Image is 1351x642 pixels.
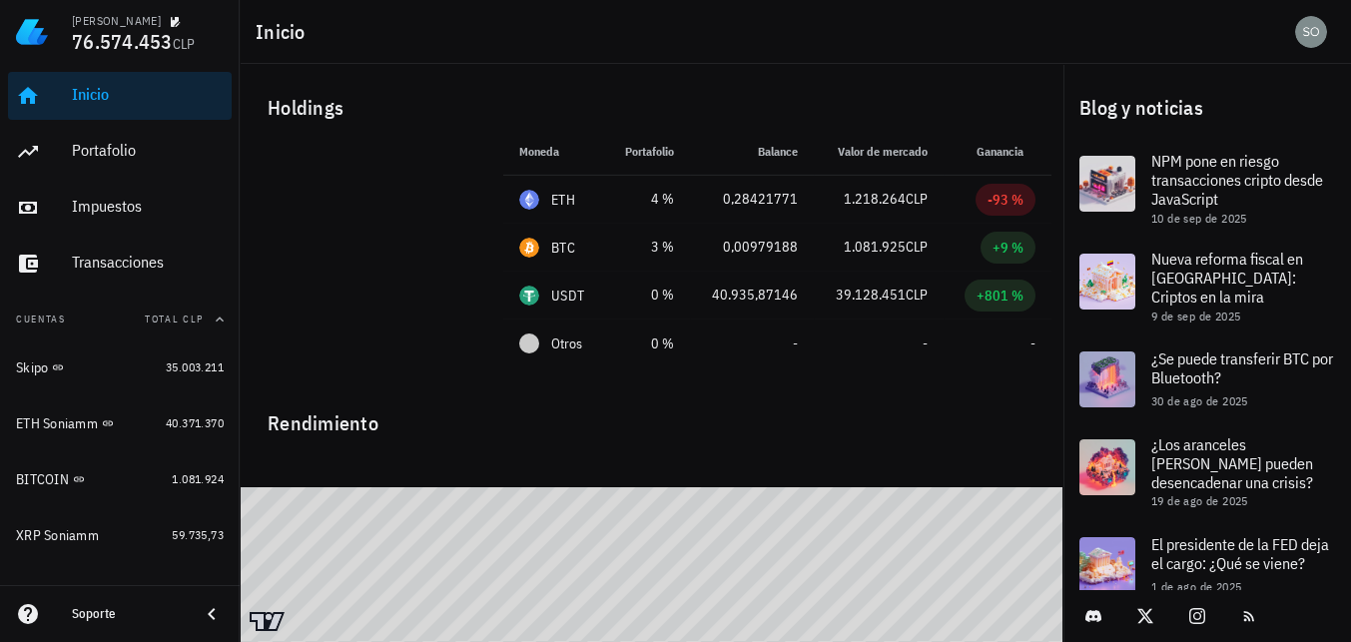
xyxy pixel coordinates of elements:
[1151,151,1323,209] span: NPM pone en riesgo transacciones cripto desde JavaScript
[16,527,99,544] div: XRP Soniamm
[16,359,48,376] div: Skipo
[621,189,674,210] div: 4 %
[836,286,906,304] span: 39.128.451
[8,72,232,120] a: Inicio
[906,238,928,256] span: CLP
[906,190,928,208] span: CLP
[1030,334,1035,352] span: -
[72,85,224,104] div: Inicio
[173,35,196,53] span: CLP
[1295,16,1327,48] div: avatar
[1063,76,1351,140] div: Blog y noticias
[1151,249,1303,307] span: Nueva reforma fiscal en [GEOGRAPHIC_DATA]: Criptos en la mira
[706,189,798,210] div: 0,28421771
[1151,393,1248,408] span: 30 de ago de 2025
[1151,493,1248,508] span: 19 de ago de 2025
[252,391,1051,439] div: Rendimiento
[8,128,232,176] a: Portafolio
[8,296,232,343] button: CuentasTotal CLP
[706,285,798,306] div: 40.935,87146
[72,13,161,29] div: [PERSON_NAME]
[72,141,224,160] div: Portafolio
[844,238,906,256] span: 1.081.925
[690,128,814,176] th: Balance
[1151,348,1333,387] span: ¿Se puede transferir BTC por Bluetooth?
[172,471,224,486] span: 1.081.924
[250,612,285,631] a: Charting by TradingView
[166,415,224,430] span: 40.371.370
[793,334,798,352] span: -
[72,28,173,55] span: 76.574.453
[1151,211,1247,226] span: 10 de sep de 2025
[72,606,184,622] div: Soporte
[923,334,928,352] span: -
[256,16,314,48] h1: Inicio
[1063,238,1351,335] a: Nueva reforma fiscal en [GEOGRAPHIC_DATA]: Criptos en la mira 9 de sep de 2025
[519,238,539,258] div: BTC-icon
[1151,579,1241,594] span: 1 de ago de 2025
[519,190,539,210] div: ETH-icon
[8,455,232,503] a: BITCOIN 1.081.924
[1063,140,1351,238] a: NPM pone en riesgo transacciones cripto desde JavaScript 10 de sep de 2025
[1151,434,1313,492] span: ¿Los aranceles [PERSON_NAME] pueden desencadenar una crisis?
[977,286,1023,306] div: +801 %
[8,399,232,447] a: ETH Soniamm 40.371.370
[8,240,232,288] a: Transacciones
[906,286,928,304] span: CLP
[1151,534,1329,573] span: El presidente de la FED deja el cargo: ¿Qué se viene?
[252,76,1051,140] div: Holdings
[605,128,690,176] th: Portafolio
[706,237,798,258] div: 0,00979188
[551,286,584,306] div: USDT
[8,567,232,615] a: XRP mamá 56.891,18
[16,583,81,600] div: XRP mamá
[503,128,605,176] th: Moneda
[993,238,1023,258] div: +9 %
[551,333,582,354] span: Otros
[72,197,224,216] div: Impuestos
[72,253,224,272] div: Transacciones
[8,184,232,232] a: Impuestos
[16,16,48,48] img: LedgiFi
[988,190,1023,210] div: -93 %
[1063,423,1351,521] a: ¿Los aranceles [PERSON_NAME] pueden desencadenar una crisis? 19 de ago de 2025
[814,128,944,176] th: Valor de mercado
[977,144,1035,159] span: Ganancia
[172,527,224,542] span: 59.735,73
[551,190,575,210] div: ETH
[16,415,98,432] div: ETH Soniamm
[621,285,674,306] div: 0 %
[1151,309,1240,323] span: 9 de sep de 2025
[145,313,204,325] span: Total CLP
[8,343,232,391] a: Skipo 35.003.211
[621,333,674,354] div: 0 %
[16,471,69,488] div: BITCOIN
[166,359,224,374] span: 35.003.211
[621,237,674,258] div: 3 %
[1063,335,1351,423] a: ¿Se puede transferir BTC por Bluetooth? 30 de ago de 2025
[8,511,232,559] a: XRP Soniamm 59.735,73
[844,190,906,208] span: 1.218.264
[551,238,575,258] div: BTC
[1063,521,1351,609] a: El presidente de la FED deja el cargo: ¿Qué se viene? 1 de ago de 2025
[519,286,539,306] div: USDT-icon
[172,583,224,598] span: 56.891,18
